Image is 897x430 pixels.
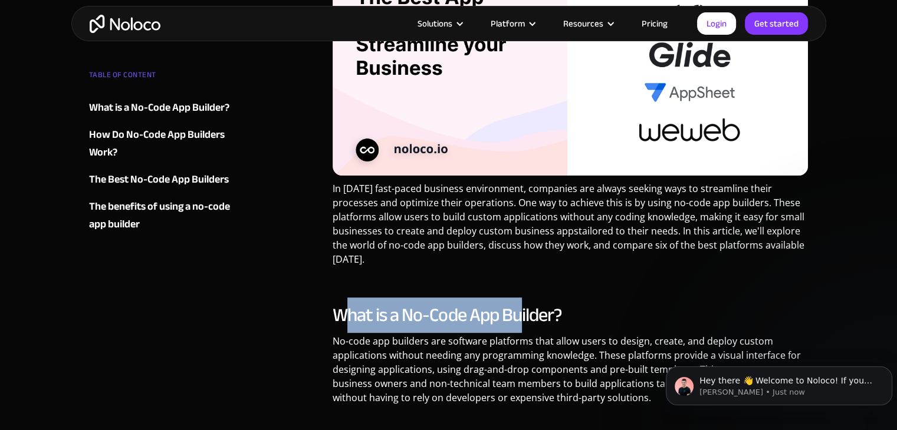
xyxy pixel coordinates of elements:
[89,66,232,90] div: TABLE OF CONTENT
[333,181,809,275] p: In [DATE] fast-paced business environment, companies are always seeking ways to streamline their ...
[89,171,229,188] div: The Best No-Code App Builders
[697,12,736,35] a: Login
[403,16,476,31] div: Solutions
[89,126,232,161] a: How Do No-Code App Builders Work?
[563,16,603,31] div: Resources
[491,16,525,31] div: Platform
[89,99,232,117] a: What is a No-Code App Builder?
[90,15,160,33] a: home
[627,16,682,31] a: Pricing
[661,342,897,424] iframe: Intercom notifications message
[89,171,232,188] a: The Best No-Code App Builders
[476,16,548,31] div: Platform
[89,99,229,117] div: What is a No-Code App Builder?
[89,198,232,233] a: The benefits of using a no-code app builder
[333,334,809,414] p: No-code app builders are software platforms that allow users to design, create, and deploy custom...
[548,16,627,31] div: Resources
[418,16,452,31] div: Solutions
[745,12,808,35] a: Get started
[333,303,809,327] h2: What is a No-Code App Builder?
